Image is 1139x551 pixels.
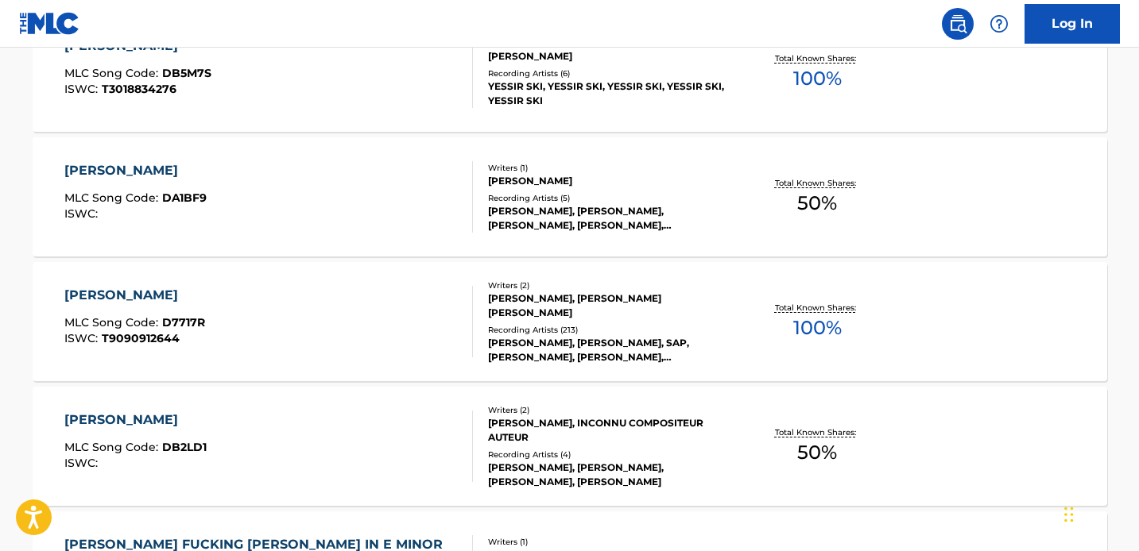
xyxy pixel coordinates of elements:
[775,52,860,64] p: Total Known Shares:
[797,189,837,218] span: 50 %
[488,174,728,188] div: [PERSON_NAME]
[488,324,728,336] div: Recording Artists ( 213 )
[983,8,1015,40] div: Help
[488,460,728,489] div: [PERSON_NAME], [PERSON_NAME], [PERSON_NAME], [PERSON_NAME]
[488,416,728,445] div: [PERSON_NAME], INCONNU COMPOSITEUR AUTEUR
[488,192,728,204] div: Recording Artists ( 5 )
[64,410,207,430] div: [PERSON_NAME]
[488,449,728,460] div: Recording Artists ( 4 )
[162,315,205,329] span: D7717R
[797,438,837,467] span: 50 %
[990,14,1009,33] img: help
[488,404,728,416] div: Writers ( 2 )
[102,82,176,96] span: T3018834276
[488,291,728,320] div: [PERSON_NAME], [PERSON_NAME] [PERSON_NAME]
[64,82,102,96] span: ISWC :
[1060,475,1139,551] iframe: Chat Widget
[33,13,1107,132] a: [PERSON_NAME]MLC Song Code:DB5M7SISWC:T3018834276Writers (1)[PERSON_NAME]Recording Artists (6)YES...
[64,315,162,329] span: MLC Song Code :
[64,286,205,305] div: [PERSON_NAME]
[942,8,974,40] a: Public Search
[775,302,860,314] p: Total Known Shares:
[33,137,1107,256] a: [PERSON_NAME]MLC Song Code:DA1BF9ISWC:Writers (1)[PERSON_NAME]Recording Artists (5)[PERSON_NAME],...
[33,387,1107,506] a: [PERSON_NAME]MLC Song Code:DB2LD1ISWC:Writers (2)[PERSON_NAME], INCONNU COMPOSITEUR AUTEURRecordi...
[488,336,728,364] div: [PERSON_NAME], [PERSON_NAME], SAP, [PERSON_NAME], [PERSON_NAME], [PERSON_NAME]
[64,331,102,345] span: ISWC :
[162,66,211,80] span: DB5M7S
[793,314,842,342] span: 100 %
[488,162,728,174] div: Writers ( 1 )
[775,177,860,189] p: Total Known Shares:
[102,331,180,345] span: T9090912644
[33,262,1107,381] a: [PERSON_NAME]MLC Song Code:D7717RISWC:T9090912644Writers (2)[PERSON_NAME], [PERSON_NAME] [PERSON_...
[64,456,102,470] span: ISWC :
[488,49,728,64] div: [PERSON_NAME]
[1025,4,1120,44] a: Log In
[488,536,728,548] div: Writers ( 1 )
[488,279,728,291] div: Writers ( 2 )
[19,12,80,35] img: MLC Logo
[775,426,860,438] p: Total Known Shares:
[488,67,728,79] div: Recording Artists ( 6 )
[64,206,102,221] span: ISWC :
[162,191,207,205] span: DA1BF9
[488,79,728,108] div: YESSIR SKI, YESSIR SKI, YESSIR SKI, YESSIR SKI, YESSIR SKI
[64,440,162,454] span: MLC Song Code :
[64,66,162,80] span: MLC Song Code :
[64,191,162,205] span: MLC Song Code :
[1064,491,1074,538] div: Drag
[793,64,842,93] span: 100 %
[948,14,967,33] img: search
[64,161,207,180] div: [PERSON_NAME]
[162,440,207,454] span: DB2LD1
[488,204,728,233] div: [PERSON_NAME], [PERSON_NAME], [PERSON_NAME], [PERSON_NAME], [PERSON_NAME]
